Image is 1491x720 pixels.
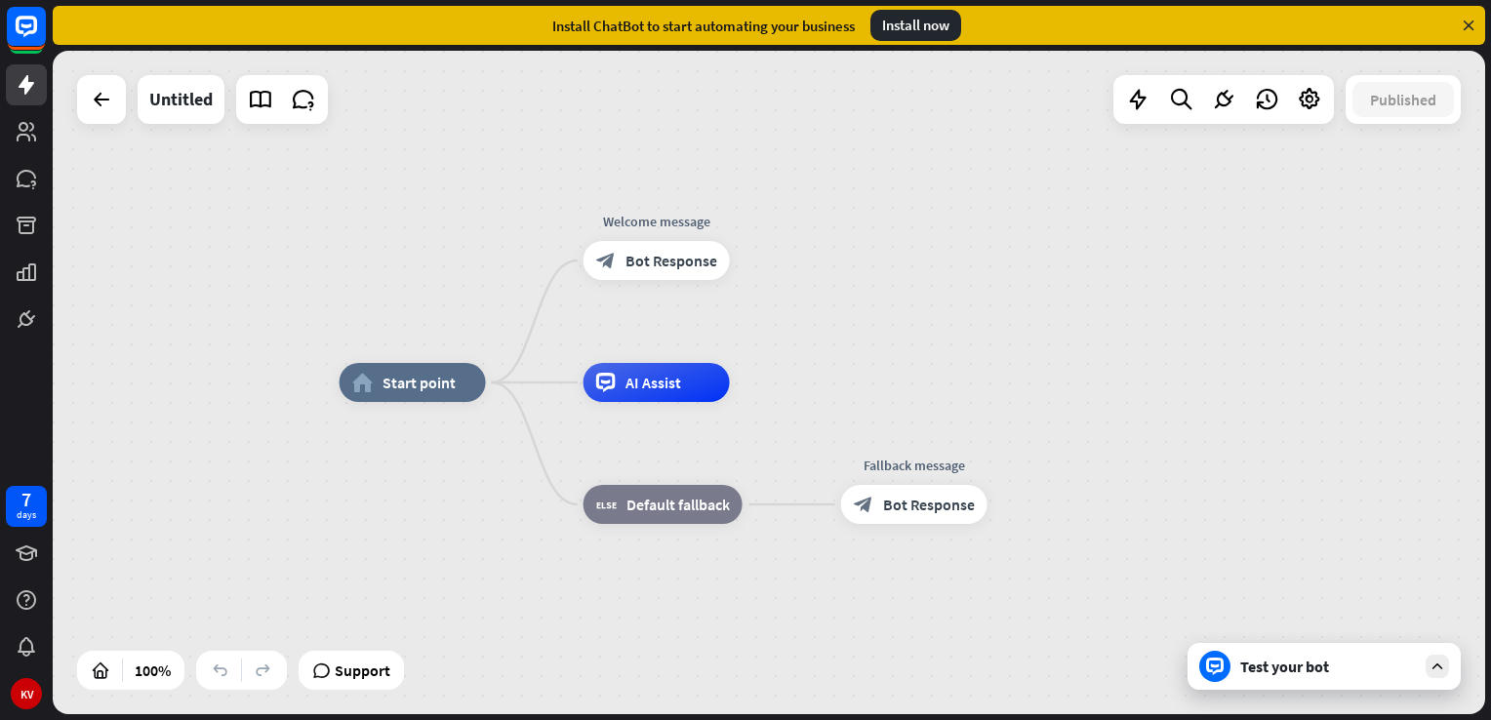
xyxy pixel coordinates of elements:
div: Fallback message [826,456,1002,475]
span: Default fallback [626,495,730,514]
i: block_fallback [596,495,617,514]
i: home_2 [352,373,373,392]
a: 7 days [6,486,47,527]
div: Welcome message [569,212,745,231]
i: block_bot_response [854,495,873,514]
div: Test your bot [1240,657,1416,676]
i: block_bot_response [596,251,616,270]
div: Install now [870,10,961,41]
button: Published [1352,82,1454,117]
span: Support [335,655,390,686]
span: Start point [383,373,456,392]
div: days [17,508,36,522]
span: Bot Response [625,251,717,270]
div: KV [11,678,42,709]
span: AI Assist [625,373,681,392]
span: Bot Response [883,495,975,514]
div: 100% [129,655,177,686]
div: 7 [21,491,31,508]
button: Open LiveChat chat widget [16,8,74,66]
div: Install ChatBot to start automating your business [552,17,855,35]
div: Untitled [149,75,213,124]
